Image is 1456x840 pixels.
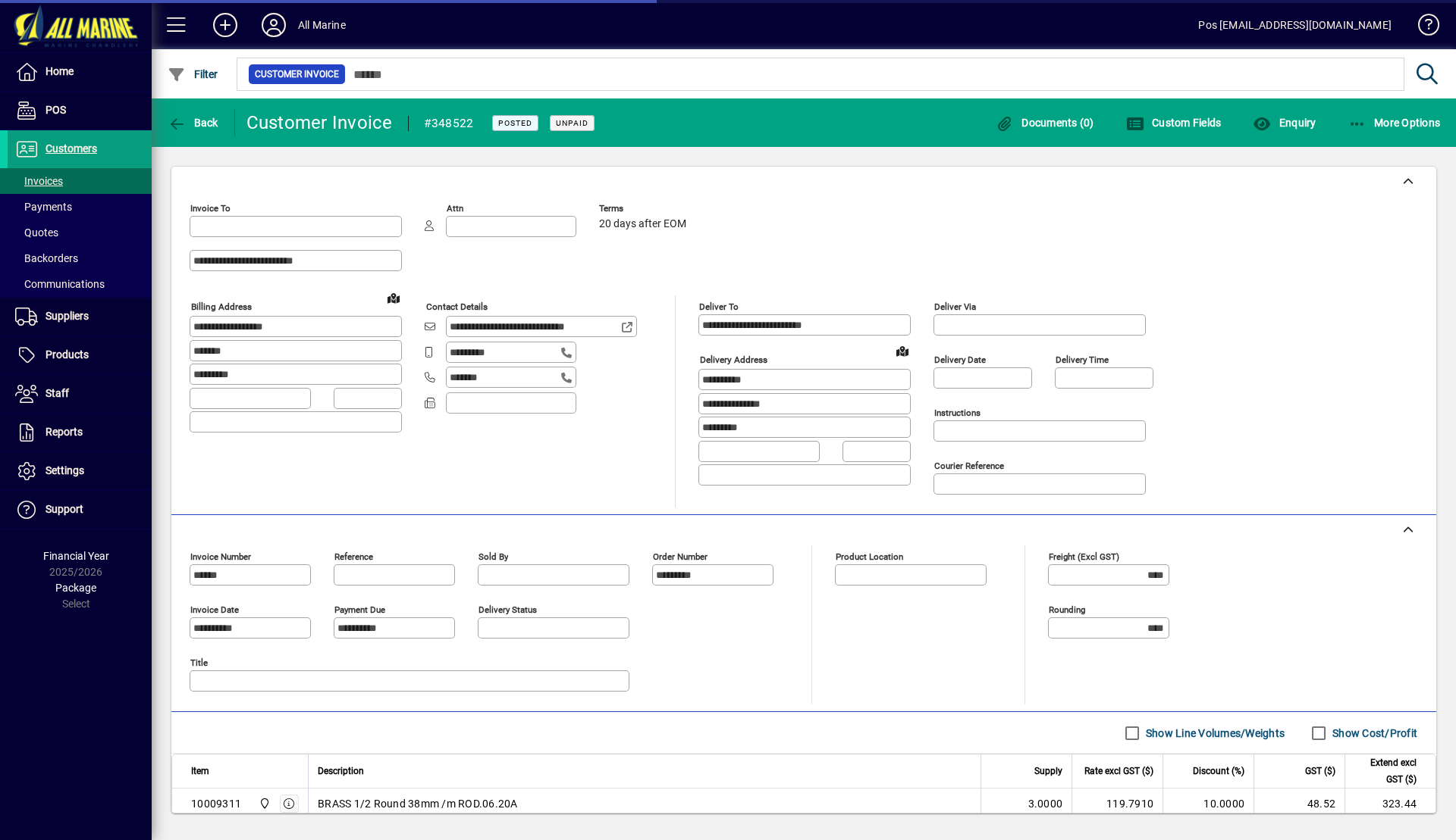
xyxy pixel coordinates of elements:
[1143,726,1285,741] label: Show Line Volumes/Weights
[152,109,235,136] app-page-header-button: Back
[1354,754,1417,788] span: Extend excl GST ($)
[45,464,84,476] span: Settings
[8,92,152,130] a: POS
[246,111,393,135] div: Customer Invoice
[8,53,152,91] a: Home
[45,104,66,116] span: POS
[45,503,83,515] span: Support
[1253,117,1316,129] span: Enquiry
[8,168,152,194] a: Invoices
[190,657,208,668] mat-label: Title
[1028,796,1063,811] span: 3.0000
[191,796,241,811] div: 10009311
[334,551,373,562] mat-label: Reference
[190,551,251,562] mat-label: Invoice number
[1249,109,1319,136] button: Enquiry
[479,604,537,615] mat-label: Delivery status
[8,298,152,336] a: Suppliers
[1345,109,1445,136] button: More Options
[1126,117,1222,129] span: Custom Fields
[201,11,249,39] button: Add
[8,245,152,271] a: Backorders
[45,387,69,399] span: Staff
[45,348,89,361] span: Products
[15,201,72,213] span: Payments
[15,252,78,264] span: Backorders
[890,339,915,363] a: View on map
[298,13,346,37] div: All Marine
[1198,13,1392,37] div: Pos [EMAIL_ADDRESS][DOMAIN_NAME]
[556,118,588,128] span: Unpaid
[8,336,152,374] a: Products
[498,118,532,128] span: Posted
[45,65,74,77] span: Home
[934,354,986,365] mat-label: Delivery date
[8,414,152,451] a: Reports
[164,109,222,136] button: Back
[699,301,739,312] mat-label: Deliver To
[8,194,152,220] a: Payments
[1329,726,1417,741] label: Show Cost/Profit
[1049,551,1119,562] mat-label: Freight (excl GST)
[479,551,508,562] mat-label: Sold by
[168,68,218,80] span: Filter
[1056,354,1109,365] mat-label: Delivery time
[599,218,686,230] span: 20 days after EOM
[45,142,97,155] span: Customers
[1348,117,1441,129] span: More Options
[836,551,903,562] mat-label: Product location
[164,61,222,88] button: Filter
[255,795,272,812] span: Port Road
[1122,109,1225,136] button: Custom Fields
[1163,788,1254,819] td: 10.0000
[43,550,109,562] span: Financial Year
[1345,788,1436,819] td: 323.44
[1049,604,1085,615] mat-label: Rounding
[15,175,63,187] span: Invoices
[599,204,690,214] span: Terms
[653,551,708,562] mat-label: Order number
[15,226,58,239] span: Quotes
[45,426,83,438] span: Reports
[1193,763,1244,779] span: Discount (%)
[334,604,385,615] mat-label: Payment due
[1081,796,1153,811] div: 119.7910
[992,109,1098,136] button: Documents (0)
[190,604,239,615] mat-label: Invoice date
[934,301,976,312] mat-label: Deliver via
[447,203,463,214] mat-label: Attn
[8,452,152,490] a: Settings
[15,278,105,290] span: Communications
[190,203,231,214] mat-label: Invoice To
[424,111,474,136] div: #348522
[168,117,218,129] span: Back
[318,763,364,779] span: Description
[1305,763,1335,779] span: GST ($)
[8,491,152,529] a: Support
[1254,788,1345,819] td: 48.52
[55,582,96,594] span: Package
[45,310,89,322] span: Suppliers
[381,286,406,310] a: View on map
[996,117,1094,129] span: Documents (0)
[1034,763,1062,779] span: Supply
[191,763,209,779] span: Item
[934,461,1004,471] mat-label: Courier Reference
[1407,3,1437,52] a: Knowledge Base
[8,220,152,245] a: Quotes
[255,67,339,82] span: Customer Invoice
[8,271,152,297] a: Communications
[8,375,152,413] a: Staff
[934,408,981,418] mat-label: Instructions
[1084,763,1153,779] span: Rate excl GST ($)
[249,11,298,39] button: Profile
[318,796,518,811] span: BRASS 1/2 Round 38mm /m ROD.06.20A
